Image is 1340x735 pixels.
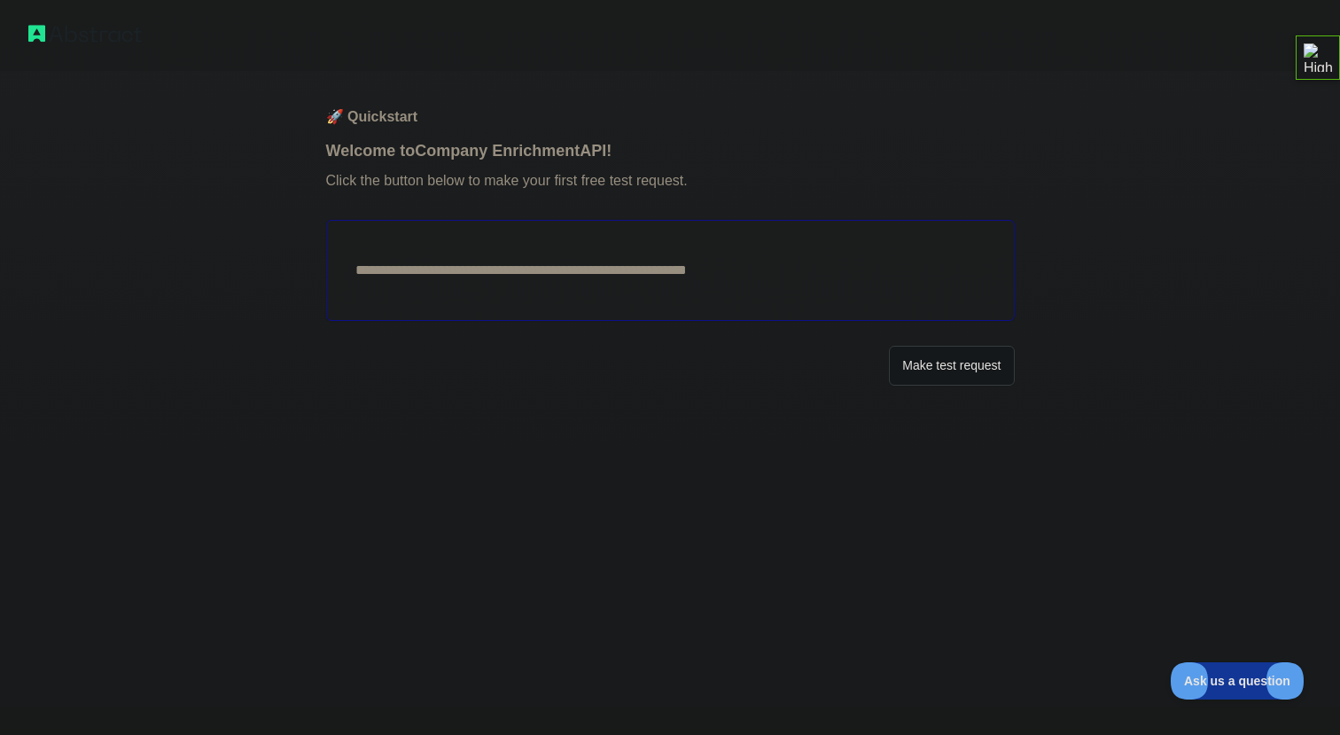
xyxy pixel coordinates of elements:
button: Make test request [889,346,1014,386]
img: Highperformr Logo [1304,43,1332,72]
h1: Welcome to Company Enrichment API! [326,138,1015,163]
h1: 🚀 Quickstart [326,71,1015,138]
p: Click the button below to make your first free test request. [326,163,1015,220]
iframe: Toggle Customer Support [1171,662,1305,700]
img: Abstract logo [28,21,142,46]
